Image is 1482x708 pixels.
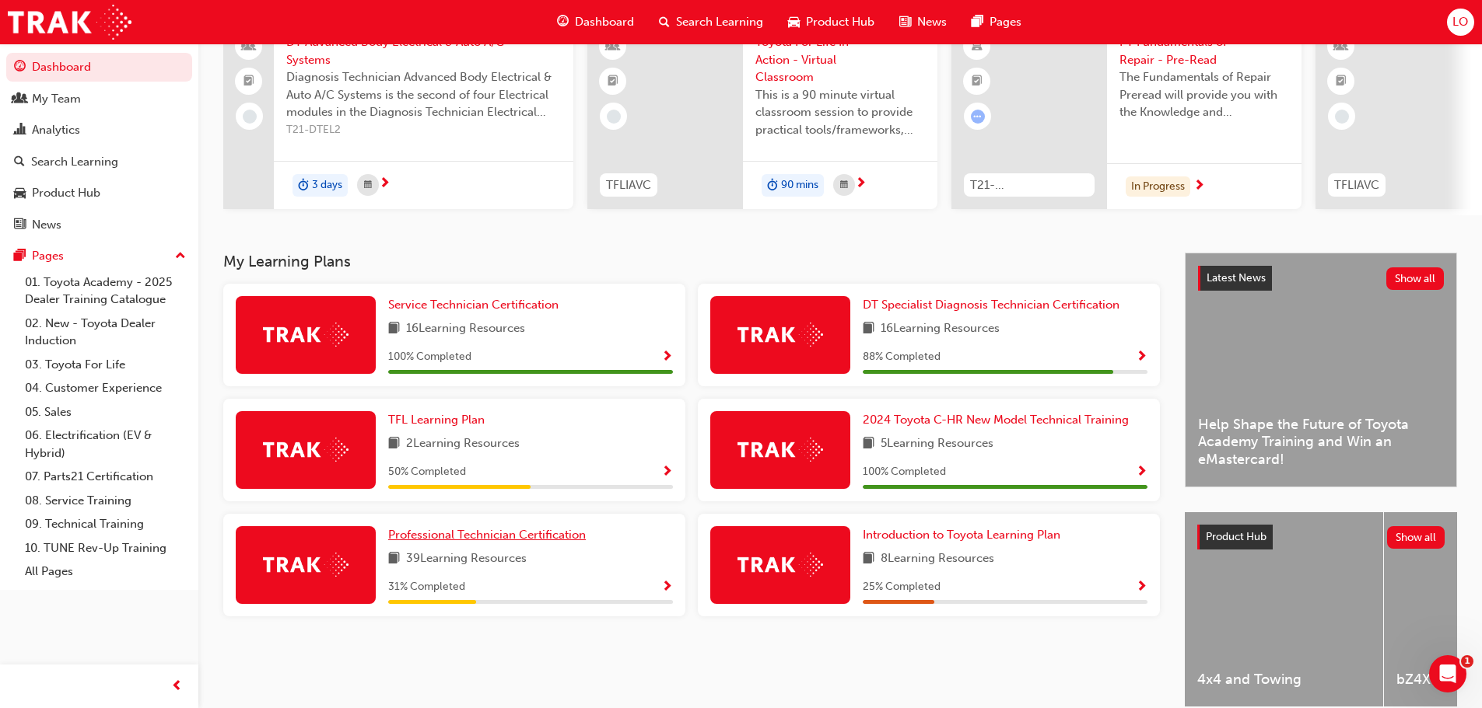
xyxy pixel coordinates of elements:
[646,6,776,38] a: search-iconSearch Learning
[19,376,192,400] a: 04. Customer Experience
[32,184,100,202] div: Product Hub
[661,466,673,480] span: Show Progress
[737,553,823,577] img: Trak
[388,526,592,544] a: Professional Technician Certification
[19,424,192,465] a: 06. Electrification (EV & Hybrid)
[19,512,192,536] a: 09. Technical Training
[863,528,1060,542] span: Introduction to Toyota Learning Plan
[175,246,186,267] span: up-icon
[31,153,118,171] div: Search Learning
[661,462,673,482] button: Show Progress
[676,13,763,31] span: Search Learning
[788,12,800,32] span: car-icon
[545,6,646,38] a: guage-iconDashboard
[263,323,349,347] img: Trak
[388,296,565,314] a: Service Technician Certification
[388,463,466,481] span: 50 % Completed
[575,13,634,31] span: Dashboard
[6,85,192,113] a: My Team
[379,177,391,191] span: next-icon
[1198,416,1444,469] span: Help Shape the Future of Toyota Academy Training and Win an eMastercard!
[607,110,621,124] span: learningRecordVerb_NONE-icon
[1197,525,1445,549] a: Product HubShow all
[19,312,192,353] a: 02. New - Toyota Dealer Induction
[312,176,342,194] span: 3 days
[1335,110,1349,124] span: learningRecordVerb_NONE-icon
[171,677,183,696] span: prev-icon
[972,71,983,92] span: booktick-icon
[557,12,569,32] span: guage-icon
[806,13,874,31] span: Product Hub
[863,526,1067,544] a: Introduction to Toyota Learning Plan
[364,176,372,195] span: calendar-icon
[223,253,1160,270] h3: My Learning Plans
[263,438,349,462] img: Trak
[406,434,520,454] span: 2 Learning Resources
[863,413,1129,427] span: 2024 Toyota C-HR New Model Technical Training
[737,438,823,462] img: Trak
[755,86,925,139] span: This is a 90 minute virtual classroom session to provide practical tools/frameworks, behaviours a...
[863,411,1135,429] a: 2024 Toyota C-HR New Model Technical Training
[659,12,670,32] span: search-icon
[1136,462,1147,482] button: Show Progress
[970,176,1088,194] span: T21-PTFOR_PRE_READ
[1452,13,1468,31] span: LO
[840,176,848,195] span: calendar-icon
[1447,9,1474,36] button: LO
[863,319,874,339] span: book-icon
[1193,180,1205,194] span: next-icon
[14,155,25,169] span: search-icon
[661,347,673,367] button: Show Progress
[1136,347,1147,367] button: Show Progress
[388,348,471,366] span: 100 % Completed
[863,348,941,366] span: 88 % Completed
[1429,655,1466,692] iframe: Intercom live chat
[899,12,911,32] span: news-icon
[19,536,192,560] a: 10. TUNE Rev-Up Training
[1185,512,1383,706] a: 4x4 and Towing
[6,211,192,239] a: News
[8,5,131,40] a: Trak
[286,33,561,68] span: DT Advanced Body Electrical & Auto A/C Systems
[6,179,192,208] a: Product Hub
[1336,71,1347,92] span: booktick-icon
[388,528,586,542] span: Professional Technician Certification
[1136,466,1147,480] span: Show Progress
[298,176,309,196] span: duration-icon
[863,434,874,454] span: book-icon
[1386,267,1445,290] button: Show all
[14,249,26,263] span: pages-icon
[14,61,26,75] span: guage-icon
[881,434,993,454] span: 5 Learning Resources
[1206,530,1267,543] span: Product Hub
[388,319,400,339] span: book-icon
[887,6,959,38] a: news-iconNews
[587,21,937,209] a: 0TFLIAVCToyota For Life In Action - Virtual ClassroomThis is a 90 minute virtual classroom sessio...
[1119,33,1289,68] span: PT Fundamentals of Repair - Pre-Read
[755,33,925,86] span: Toyota For Life In Action - Virtual Classroom
[243,71,254,92] span: booktick-icon
[608,71,618,92] span: booktick-icon
[32,216,61,234] div: News
[19,465,192,489] a: 07. Parts21 Certification
[1126,176,1190,197] div: In Progress
[14,124,26,138] span: chart-icon
[951,21,1302,209] a: 0T21-PTFOR_PRE_READPT Fundamentals of Repair - Pre-ReadThe Fundamentals of Repair Preread will pr...
[661,581,673,595] span: Show Progress
[1136,351,1147,364] span: Show Progress
[388,578,465,596] span: 31 % Completed
[608,37,618,57] span: learningResourceType_INSTRUCTOR_LED-icon
[1334,176,1379,194] span: TFLIAVC
[855,177,867,191] span: next-icon
[863,463,946,481] span: 100 % Completed
[1336,37,1347,57] span: learningResourceType_INSTRUCTOR_LED-icon
[14,187,26,201] span: car-icon
[661,351,673,364] span: Show Progress
[6,242,192,270] button: Pages
[863,296,1126,314] a: DT Specialist Diagnosis Technician Certification
[881,319,1000,339] span: 16 Learning Resources
[1387,526,1445,549] button: Show all
[286,121,561,139] span: T21-DTEL2
[863,549,874,569] span: book-icon
[606,176,651,194] span: TFLIAVC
